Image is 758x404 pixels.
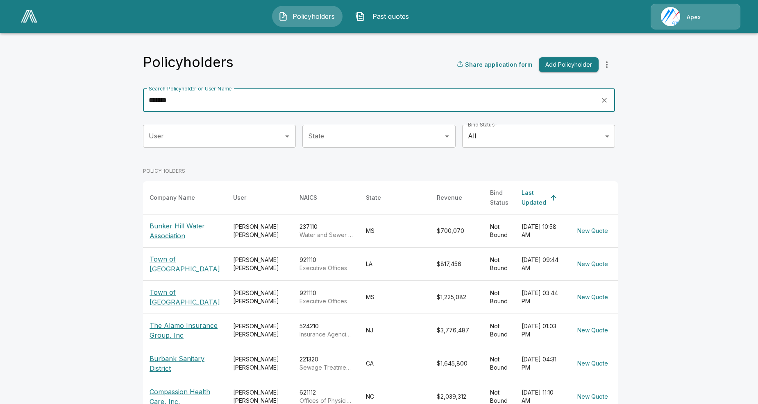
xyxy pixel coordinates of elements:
[233,322,286,339] div: [PERSON_NAME] [PERSON_NAME]
[143,167,618,175] p: POLICYHOLDERS
[300,256,353,272] div: 921110
[574,323,611,338] button: New Quote
[430,247,483,280] td: $817,456
[430,314,483,347] td: $3,776,487
[143,54,234,71] h4: Policyholders
[483,214,515,247] td: Not Bound
[233,289,286,305] div: [PERSON_NAME] [PERSON_NAME]
[300,223,353,239] div: 237110
[359,214,430,247] td: MS
[300,231,353,239] p: Water and Sewer Line and Related Structures Construction
[483,314,515,347] td: Not Bound
[536,57,599,72] a: Add Policyholder
[300,322,353,339] div: 524210
[300,289,353,305] div: 921110
[150,320,220,340] p: The Alamo Insurance Group, Inc
[430,347,483,380] td: $1,645,800
[574,257,611,272] button: New Quote
[598,94,610,106] button: clear search
[150,193,195,203] div: Company Name
[515,347,567,380] td: [DATE] 04:31 PM
[437,193,462,203] div: Revenue
[574,223,611,239] button: New Quote
[150,254,220,274] p: Town of [GEOGRAPHIC_DATA]
[483,247,515,280] td: Not Bound
[300,363,353,372] p: Sewage Treatment Facilities
[300,193,317,203] div: NAICS
[522,188,546,208] div: Last Updated
[150,354,220,373] p: Burbank Sanitary District
[233,256,286,272] div: [PERSON_NAME] [PERSON_NAME]
[291,11,336,21] span: Policyholders
[430,214,483,247] td: $700,070
[515,247,567,280] td: [DATE] 09:44 AM
[462,125,615,148] div: All
[483,347,515,380] td: Not Bound
[233,223,286,239] div: [PERSON_NAME] [PERSON_NAME]
[272,6,343,27] button: Policyholders IconPolicyholders
[483,181,515,214] th: Bind Status
[349,6,420,27] button: Past quotes IconPast quotes
[515,280,567,314] td: [DATE] 03:44 PM
[515,314,567,347] td: [DATE] 01:03 PM
[150,287,220,307] p: Town of [GEOGRAPHIC_DATA]
[366,193,381,203] div: State
[368,11,413,21] span: Past quotes
[359,347,430,380] td: CA
[300,355,353,372] div: 221320
[359,247,430,280] td: LA
[21,10,37,23] img: AA Logo
[281,131,293,142] button: Open
[515,214,567,247] td: [DATE] 10:58 AM
[599,56,615,73] button: more
[359,280,430,314] td: MS
[355,11,365,21] img: Past quotes Icon
[233,355,286,372] div: [PERSON_NAME] [PERSON_NAME]
[278,11,288,21] img: Policyholders Icon
[468,121,495,128] label: Bind Status
[150,221,220,241] p: Bunker Hill Water Association
[483,280,515,314] td: Not Bound
[300,264,353,272] p: Executive Offices
[359,314,430,347] td: NJ
[300,297,353,305] p: Executive Offices
[300,330,353,339] p: Insurance Agencies and Brokerages
[574,356,611,371] button: New Quote
[430,280,483,314] td: $1,225,082
[574,290,611,305] button: New Quote
[233,193,246,203] div: User
[441,131,453,142] button: Open
[465,60,532,69] p: Share application form
[539,57,599,72] button: Add Policyholder
[149,85,231,92] label: Search Policyholder or User Name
